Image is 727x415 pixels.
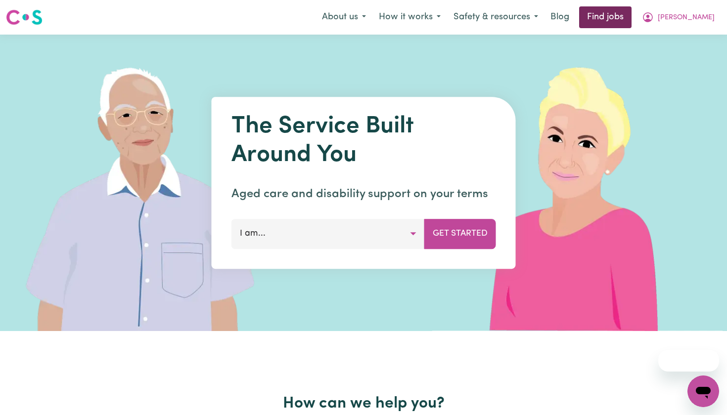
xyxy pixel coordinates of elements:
button: How it works [372,7,447,28]
iframe: Botón para iniciar la ventana de mensajería [687,375,719,407]
a: Find jobs [579,6,632,28]
span: [PERSON_NAME] [658,12,715,23]
h2: How can we help you? [43,394,684,413]
img: Careseekers logo [6,8,43,26]
iframe: Mensaje de la compañía [658,350,719,372]
button: Get Started [424,219,496,249]
button: My Account [636,7,721,28]
a: Blog [545,6,575,28]
button: About us [316,7,372,28]
button: I am... [231,219,425,249]
h1: The Service Built Around You [231,113,496,169]
button: Safety & resources [447,7,545,28]
p: Aged care and disability support on your terms [231,185,496,203]
a: Careseekers logo [6,6,43,29]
